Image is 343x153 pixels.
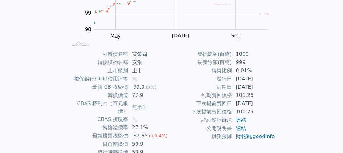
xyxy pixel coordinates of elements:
td: 安集 [128,58,172,67]
a: 財報狗 [236,133,251,139]
td: 公開說明書 [172,124,232,132]
td: 轉換溢價率 [68,124,128,132]
td: 轉換比例 [172,67,232,75]
tspan: [DATE] [172,33,189,39]
td: CBAS 折現率 [68,115,128,124]
td: 100.75 [232,108,276,116]
iframe: Chat Widget [311,123,343,153]
td: 上市櫃別 [68,67,128,75]
span: (+0.4%) [149,133,168,138]
td: 101.26 [232,91,276,99]
a: 連結 [236,125,246,131]
td: [DATE] [232,83,276,91]
tspan: 99 [85,10,91,16]
a: goodinfo [253,133,275,139]
td: [DATE] [232,99,276,108]
td: 轉換價值 [68,91,128,99]
span: 無 [132,76,137,82]
td: 發行總額(百萬) [172,50,232,58]
td: 發行日 [172,75,232,83]
td: 最新餘額(百萬) [172,58,232,67]
td: 安集四 [128,50,172,58]
td: CBAS 權利金（百元報價） [68,99,128,115]
td: 下次提前賣回日 [172,99,232,108]
td: 下次提前賣回價格 [172,108,232,116]
a: 連結 [236,117,246,123]
td: 最新股票收盤價 [68,132,128,140]
td: 上市 [128,67,172,75]
td: 0.01% [232,67,276,75]
div: 99.0 [132,83,146,91]
td: 999 [232,58,276,67]
td: [DATE] [232,75,276,83]
tspan: 98 [85,27,91,33]
td: 1000 [232,50,276,58]
td: 77.9 [128,91,172,99]
span: 無 [132,116,137,122]
td: 詳細發行辦法 [172,116,232,124]
div: 39.65 [132,132,149,140]
td: 擔保銀行/TCRI信用評等 [68,75,128,83]
td: , [232,132,276,141]
tspan: May [111,33,121,39]
td: 財務數據 [172,132,232,141]
td: 到期日 [172,83,232,91]
td: 50.9 [128,140,172,148]
td: 目前轉換價 [68,140,128,148]
div: 聊天小工具 [311,123,343,153]
tspan: Sep [231,33,241,39]
span: 無承作 [132,104,147,110]
td: 轉換標的名稱 [68,58,128,67]
span: (0%) [146,85,156,90]
td: 27.1% [128,124,172,132]
td: 最新 CB 收盤價 [68,83,128,91]
td: 到期賣回價格 [172,91,232,99]
td: 可轉債名稱 [68,50,128,58]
